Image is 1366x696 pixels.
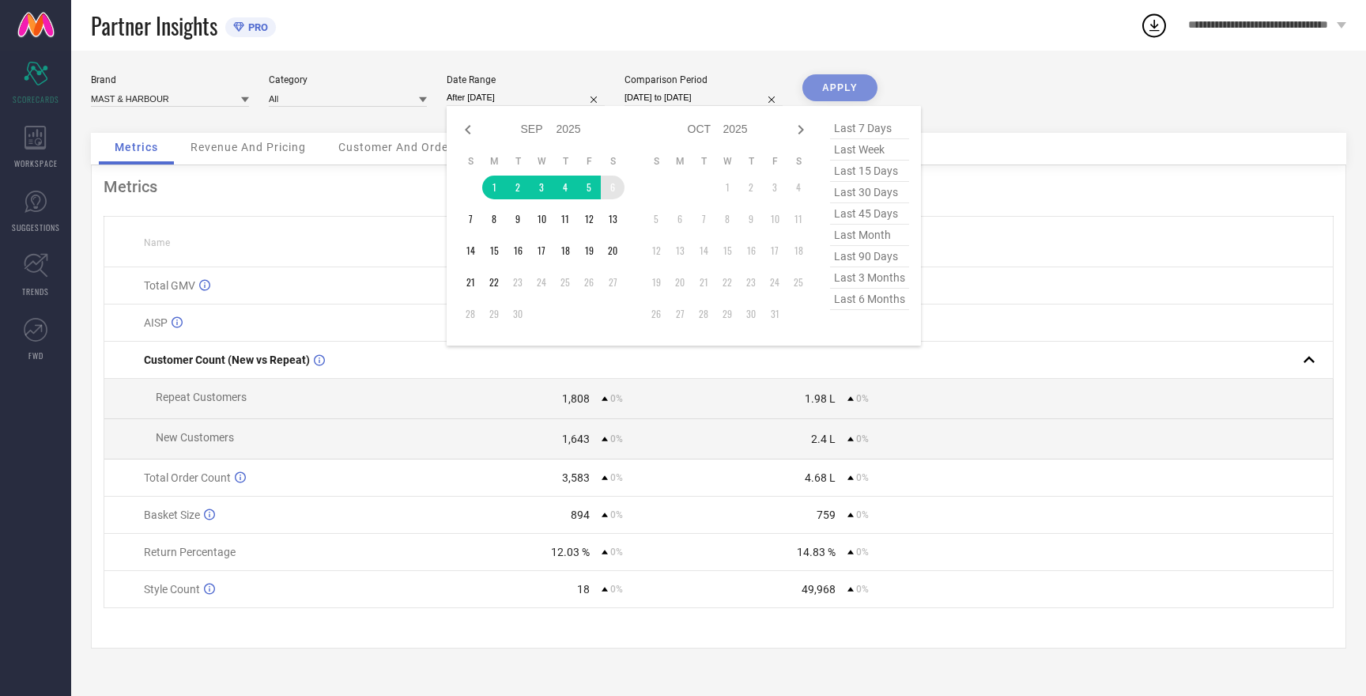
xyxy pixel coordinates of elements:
[830,182,909,203] span: last 30 days
[787,270,810,294] td: Sat Oct 25 2025
[458,207,482,231] td: Sun Sep 07 2025
[22,286,49,297] span: TRENDS
[553,270,577,294] td: Thu Sep 25 2025
[763,270,787,294] td: Fri Oct 24 2025
[577,239,601,263] td: Fri Sep 19 2025
[14,157,58,169] span: WORKSPACE
[610,584,623,595] span: 0%
[144,316,168,329] span: AISP
[28,350,43,361] span: FWD
[104,177,1334,196] div: Metrics
[817,509,836,521] div: 759
[856,509,869,520] span: 0%
[739,239,763,263] td: Thu Oct 16 2025
[668,207,692,231] td: Mon Oct 06 2025
[1140,11,1168,40] div: Open download list
[506,239,530,263] td: Tue Sep 16 2025
[577,270,601,294] td: Fri Sep 26 2025
[482,239,506,263] td: Mon Sep 15 2025
[12,221,60,233] span: SUGGESTIONS
[715,302,739,326] td: Wed Oct 29 2025
[610,472,623,483] span: 0%
[458,239,482,263] td: Sun Sep 14 2025
[802,583,836,596] div: 49,968
[610,547,623,558] span: 0%
[830,246,909,267] span: last 90 days
[830,225,909,246] span: last month
[506,176,530,199] td: Tue Sep 02 2025
[191,141,306,153] span: Revenue And Pricing
[668,270,692,294] td: Mon Oct 20 2025
[739,176,763,199] td: Thu Oct 02 2025
[601,239,625,263] td: Sat Sep 20 2025
[91,74,249,85] div: Brand
[625,89,783,106] input: Select comparison period
[644,239,668,263] td: Sun Oct 12 2025
[553,155,577,168] th: Thursday
[144,471,231,484] span: Total Order Count
[739,270,763,294] td: Thu Oct 23 2025
[811,433,836,445] div: 2.4 L
[447,89,605,106] input: Select date range
[715,176,739,199] td: Wed Oct 01 2025
[577,207,601,231] td: Fri Sep 12 2025
[571,509,590,521] div: 894
[763,239,787,263] td: Fri Oct 17 2025
[830,118,909,139] span: last 7 days
[601,207,625,231] td: Sat Sep 13 2025
[482,155,506,168] th: Monday
[530,207,553,231] td: Wed Sep 10 2025
[156,431,234,444] span: New Customers
[856,433,869,444] span: 0%
[144,237,170,248] span: Name
[830,267,909,289] span: last 3 months
[482,176,506,199] td: Mon Sep 01 2025
[739,155,763,168] th: Thursday
[787,239,810,263] td: Sat Oct 18 2025
[644,155,668,168] th: Sunday
[856,472,869,483] span: 0%
[506,207,530,231] td: Tue Sep 09 2025
[601,270,625,294] td: Sat Sep 27 2025
[763,207,787,231] td: Fri Oct 10 2025
[144,509,200,521] span: Basket Size
[668,239,692,263] td: Mon Oct 13 2025
[797,546,836,558] div: 14.83 %
[482,302,506,326] td: Mon Sep 29 2025
[551,546,590,558] div: 12.03 %
[530,270,553,294] td: Wed Sep 24 2025
[144,279,195,292] span: Total GMV
[506,302,530,326] td: Tue Sep 30 2025
[530,239,553,263] td: Wed Sep 17 2025
[458,302,482,326] td: Sun Sep 28 2025
[805,471,836,484] div: 4.68 L
[830,289,909,310] span: last 6 months
[530,176,553,199] td: Wed Sep 03 2025
[692,302,715,326] td: Tue Oct 28 2025
[610,433,623,444] span: 0%
[244,21,268,33] span: PRO
[91,9,217,42] span: Partner Insights
[830,139,909,161] span: last week
[791,120,810,139] div: Next month
[787,155,810,168] th: Saturday
[787,176,810,199] td: Sat Oct 04 2025
[338,141,459,153] span: Customer And Orders
[269,74,427,85] div: Category
[692,239,715,263] td: Tue Oct 14 2025
[830,203,909,225] span: last 45 days
[458,155,482,168] th: Sunday
[562,433,590,445] div: 1,643
[668,302,692,326] td: Mon Oct 27 2025
[830,161,909,182] span: last 15 days
[13,93,59,105] span: SCORECARDS
[458,120,477,139] div: Previous month
[144,583,200,596] span: Style Count
[856,584,869,595] span: 0%
[644,302,668,326] td: Sun Oct 26 2025
[715,207,739,231] td: Wed Oct 08 2025
[692,207,715,231] td: Tue Oct 07 2025
[553,176,577,199] td: Thu Sep 04 2025
[115,141,158,153] span: Metrics
[739,207,763,231] td: Thu Oct 09 2025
